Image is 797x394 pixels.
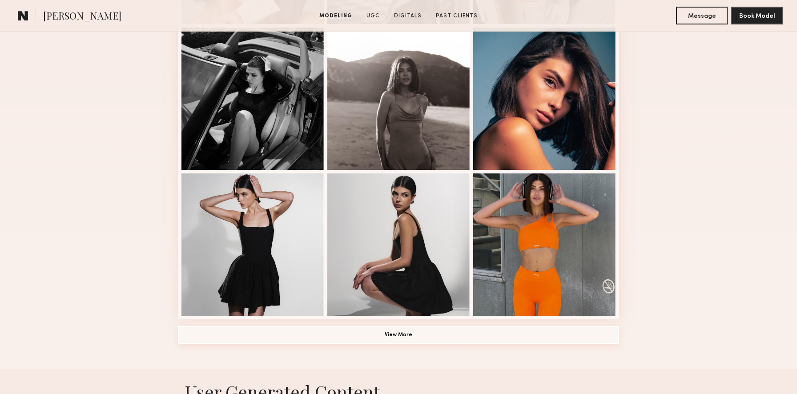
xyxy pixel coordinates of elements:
[43,9,121,24] span: [PERSON_NAME]
[178,326,619,344] button: View More
[432,12,481,20] a: Past Clients
[316,12,356,20] a: Modeling
[390,12,425,20] a: Digitals
[731,7,783,24] button: Book Model
[676,7,728,24] button: Message
[363,12,383,20] a: UGC
[731,12,783,19] a: Book Model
